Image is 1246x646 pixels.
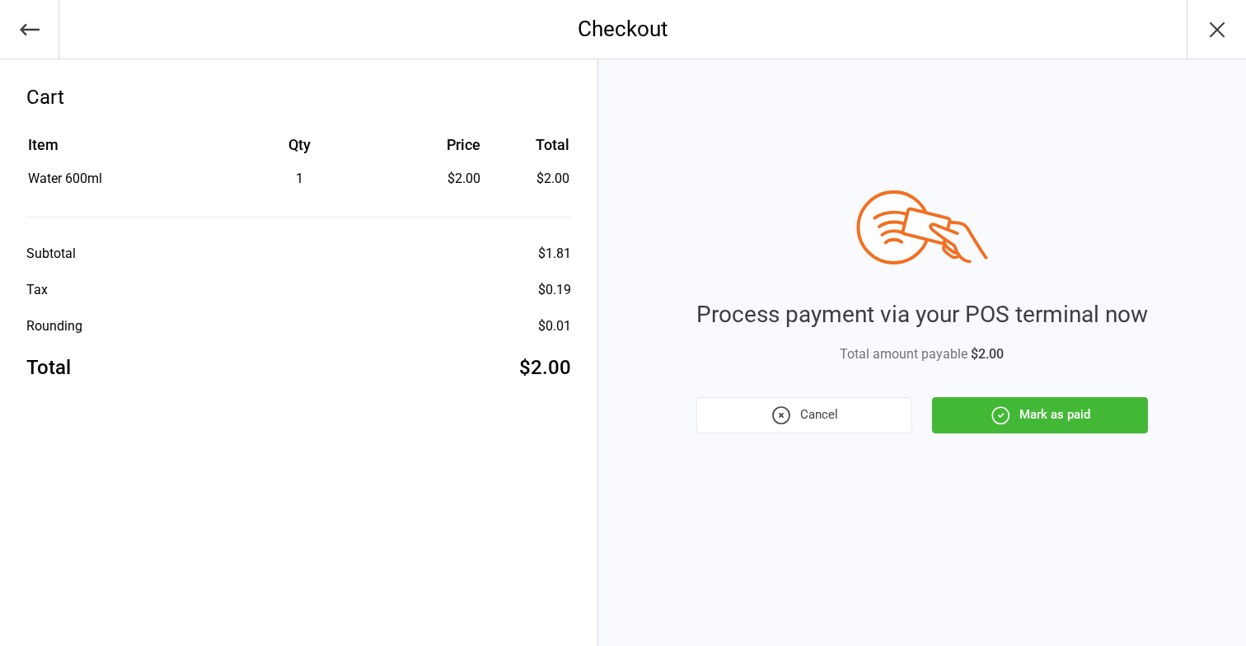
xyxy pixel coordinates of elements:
div: $0.19 [538,280,571,300]
th: Qty [210,133,391,167]
div: $2.00 [391,169,480,189]
div: Total [26,353,71,382]
div: Rounding [26,316,82,336]
div: Price [391,133,480,156]
div: Total amount payable [696,344,1148,364]
th: Item [28,133,208,167]
div: $2.00 [519,353,571,382]
span: $2.00 [971,346,1004,362]
button: Cancel [696,397,912,433]
th: Total [487,133,569,167]
div: Tax [26,280,48,300]
div: 1 [210,169,391,189]
div: Cart [26,82,571,112]
button: Mark as paid [932,397,1148,433]
div: $1.81 [538,244,571,264]
div: Subtotal [26,244,76,264]
div: $0.01 [538,316,571,336]
div: Process payment via your POS terminal now [696,297,1148,332]
span: Water 600ml [28,171,102,186]
td: $2.00 [487,169,569,189]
